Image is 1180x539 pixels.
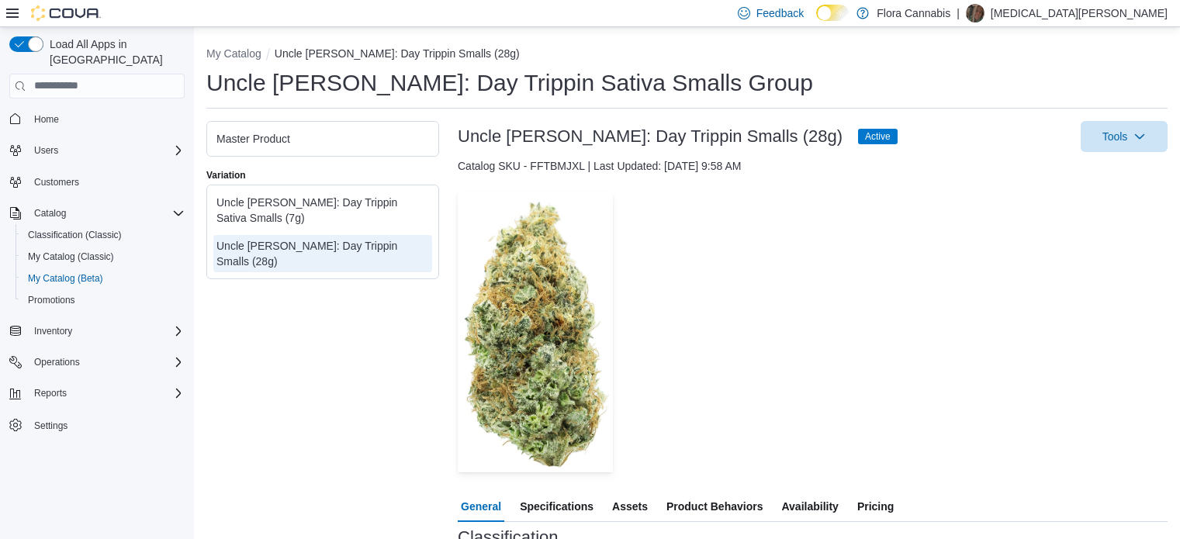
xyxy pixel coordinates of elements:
[22,269,185,288] span: My Catalog (Beta)
[28,141,64,160] button: Users
[22,226,185,244] span: Classification (Classic)
[28,294,75,306] span: Promotions
[22,247,185,266] span: My Catalog (Classic)
[34,356,80,368] span: Operations
[34,420,67,432] span: Settings
[16,289,191,311] button: Promotions
[16,268,191,289] button: My Catalog (Beta)
[666,491,763,522] span: Product Behaviors
[28,416,74,435] a: Settings
[1102,129,1128,144] span: Tools
[28,109,185,129] span: Home
[865,130,891,143] span: Active
[206,47,261,60] button: My Catalog
[34,113,59,126] span: Home
[28,110,65,129] a: Home
[28,384,73,403] button: Reports
[28,229,122,241] span: Classification (Classic)
[991,4,1168,22] p: [MEDICAL_DATA][PERSON_NAME]
[28,172,185,192] span: Customers
[28,353,86,371] button: Operations
[22,247,120,266] a: My Catalog (Classic)
[781,491,838,522] span: Availability
[857,491,894,522] span: Pricing
[22,291,185,309] span: Promotions
[877,4,950,22] p: Flora Cannabis
[3,171,191,193] button: Customers
[28,272,103,285] span: My Catalog (Beta)
[28,384,185,403] span: Reports
[3,108,191,130] button: Home
[28,415,185,434] span: Settings
[34,207,66,219] span: Catalog
[3,413,191,436] button: Settings
[28,141,185,160] span: Users
[458,127,843,146] h3: Uncle [PERSON_NAME]: Day Trippin Smalls (28g)
[216,195,429,226] div: Uncle [PERSON_NAME]: Day Trippin Sativa Smalls (7g)
[458,192,613,472] img: Image for Uncle Bob: Day Trippin Smalls (28g)
[43,36,185,67] span: Load All Apps in [GEOGRAPHIC_DATA]
[520,491,593,522] span: Specifications
[22,226,128,244] a: Classification (Classic)
[28,204,72,223] button: Catalog
[28,322,78,340] button: Inventory
[206,46,1168,64] nav: An example of EuiBreadcrumbs
[1081,121,1168,152] button: Tools
[3,382,191,404] button: Reports
[206,67,813,98] h1: Uncle [PERSON_NAME]: Day Trippin Sativa Smalls Group
[461,491,501,522] span: General
[34,176,79,188] span: Customers
[206,169,246,181] label: Variation
[275,47,520,60] button: Uncle [PERSON_NAME]: Day Trippin Smalls (28g)
[31,5,101,21] img: Cova
[3,320,191,342] button: Inventory
[16,246,191,268] button: My Catalog (Classic)
[216,131,429,147] div: Master Product
[22,269,109,288] a: My Catalog (Beta)
[28,204,185,223] span: Catalog
[612,491,648,522] span: Assets
[3,351,191,373] button: Operations
[34,387,67,399] span: Reports
[957,4,960,22] p: |
[216,238,429,269] div: Uncle [PERSON_NAME]: Day Trippin Smalls (28g)
[966,4,984,22] div: Nikita Coles
[22,291,81,309] a: Promotions
[34,325,72,337] span: Inventory
[28,322,185,340] span: Inventory
[16,224,191,246] button: Classification (Classic)
[756,5,804,21] span: Feedback
[858,129,898,144] span: Active
[28,250,114,263] span: My Catalog (Classic)
[3,202,191,224] button: Catalog
[28,353,185,371] span: Operations
[34,144,58,157] span: Users
[3,140,191,161] button: Users
[458,158,1168,174] div: Catalog SKU - FFTBMJXL | Last Updated: [DATE] 9:58 AM
[9,102,185,477] nav: Complex example
[816,5,849,21] input: Dark Mode
[28,173,85,192] a: Customers
[816,21,817,22] span: Dark Mode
